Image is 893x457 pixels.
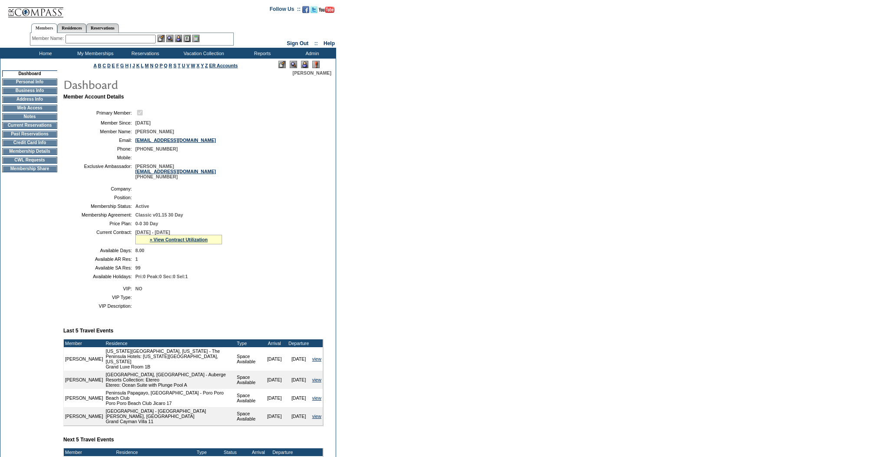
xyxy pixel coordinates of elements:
[319,7,334,13] img: Subscribe to our YouTube Channel
[135,248,144,253] span: 8.00
[166,35,173,42] img: View
[205,63,208,68] a: Z
[236,339,262,347] td: Type
[57,23,86,33] a: Residences
[135,230,170,235] span: [DATE] - [DATE]
[67,230,132,244] td: Current Contract:
[150,237,208,242] a: » View Contract Utilization
[105,389,236,407] td: Peninsula Papagayo, [GEOGRAPHIC_DATA] - Poro Poro Beach Club Poro Poro Beach Club Jicaro 17
[157,35,165,42] img: b_edit.gif
[67,295,132,300] td: VIP Type:
[155,63,158,68] a: O
[69,48,119,59] td: My Memberships
[262,407,287,425] td: [DATE]
[311,9,317,14] a: Follow us on Twitter
[64,339,105,347] td: Member
[287,389,311,407] td: [DATE]
[64,448,105,456] td: Member
[67,212,132,217] td: Membership Agreement:
[175,35,182,42] img: Impersonate
[116,63,119,68] a: F
[135,129,174,134] span: [PERSON_NAME]
[141,63,144,68] a: L
[67,155,132,160] td: Mobile:
[182,63,185,68] a: U
[135,146,178,151] span: [PHONE_NUMBER]
[115,448,196,456] td: Residence
[196,448,222,456] td: Type
[270,5,301,16] td: Follow Us ::
[192,35,200,42] img: b_calculator.gif
[135,120,150,125] span: [DATE]
[67,138,132,143] td: Email:
[319,9,334,14] a: Subscribe to our YouTube Channel
[86,23,119,33] a: Reservations
[2,70,57,77] td: Dashboard
[286,48,336,59] td: Admin
[105,407,236,425] td: [GEOGRAPHIC_DATA] - [GEOGRAPHIC_DATA][PERSON_NAME], [GEOGRAPHIC_DATA] Grand Cayman Villa 11
[236,347,262,371] td: Space Available
[64,347,105,371] td: [PERSON_NAME]
[312,414,321,419] a: view
[2,105,57,112] td: Web Access
[314,40,318,46] span: ::
[105,347,236,371] td: [US_STATE][GEOGRAPHIC_DATA], [US_STATE] - The Peninsula Hotels: [US_STATE][GEOGRAPHIC_DATA], [US_...
[290,61,297,68] img: View Mode
[135,212,183,217] span: Classic v01.15 30 Day
[201,63,204,68] a: Y
[2,165,57,172] td: Membership Share
[311,6,317,13] img: Follow us on Twitter
[67,274,132,279] td: Available Holidays:
[236,407,262,425] td: Space Available
[135,169,216,174] a: [EMAIL_ADDRESS][DOMAIN_NAME]
[2,157,57,164] td: CWL Requests
[2,79,57,85] td: Personal Info
[67,303,132,309] td: VIP Description:
[119,48,169,59] td: Reservations
[132,63,135,68] a: J
[271,448,295,456] td: Departure
[191,63,195,68] a: W
[67,146,132,151] td: Phone:
[135,286,142,291] span: NO
[2,113,57,120] td: Notes
[262,347,287,371] td: [DATE]
[107,63,111,68] a: D
[64,371,105,389] td: [PERSON_NAME]
[102,63,106,68] a: C
[287,347,311,371] td: [DATE]
[67,265,132,270] td: Available SA Res:
[63,94,124,100] b: Member Account Details
[312,356,321,362] a: view
[150,63,154,68] a: N
[67,129,132,134] td: Member Name:
[196,63,200,68] a: X
[2,87,57,94] td: Business Info
[67,186,132,191] td: Company:
[2,96,57,103] td: Address Info
[67,248,132,253] td: Available Days:
[112,63,115,68] a: E
[105,339,236,347] td: Residence
[2,148,57,155] td: Membership Details
[63,76,236,93] img: pgTtlDashboard.gif
[67,286,132,291] td: VIP:
[302,9,309,14] a: Become our fan on Facebook
[135,274,188,279] span: Pri:0 Peak:0 Sec:0 Sel:1
[135,204,149,209] span: Active
[178,63,181,68] a: T
[94,63,97,68] a: A
[125,63,129,68] a: H
[130,63,131,68] a: I
[67,120,132,125] td: Member Since:
[63,328,113,334] b: Last 5 Travel Events
[63,437,114,443] b: Next 5 Travel Events
[222,448,246,456] td: Status
[287,371,311,389] td: [DATE]
[120,63,124,68] a: G
[287,339,311,347] td: Departure
[287,40,308,46] a: Sign Out
[145,63,149,68] a: M
[98,63,101,68] a: B
[278,61,286,68] img: Edit Mode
